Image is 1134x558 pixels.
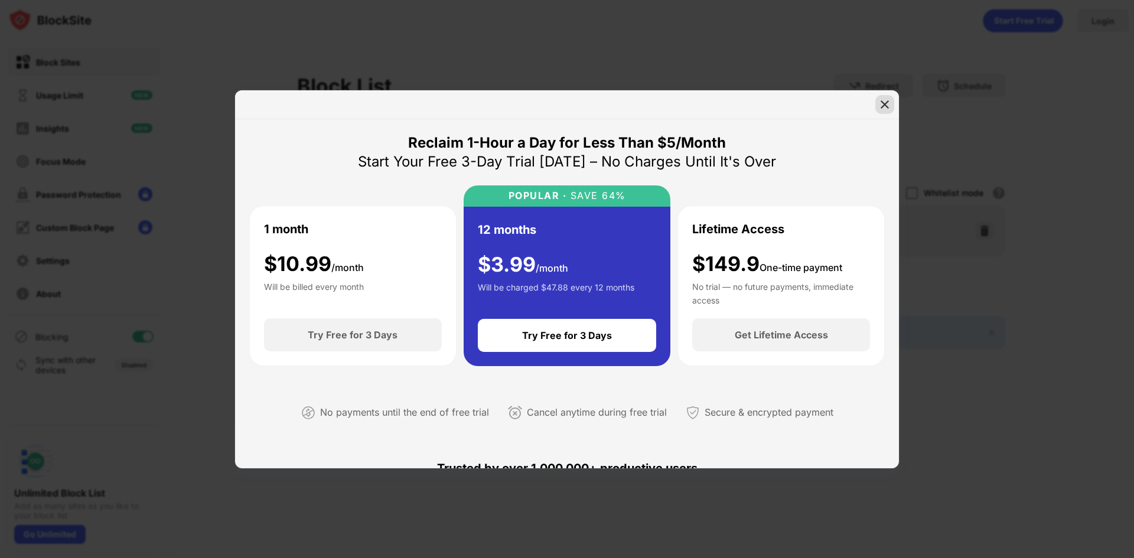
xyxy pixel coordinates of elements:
img: cancel-anytime [508,406,522,420]
div: Will be charged $47.88 every 12 months [478,281,634,305]
div: Will be billed every month [264,280,364,304]
img: not-paying [301,406,315,420]
span: /month [536,262,568,274]
div: SAVE 64% [566,190,626,201]
div: Reclaim 1-Hour a Day for Less Than $5/Month [408,133,726,152]
div: Try Free for 3 Days [522,329,612,341]
div: 12 months [478,221,536,239]
div: Secure & encrypted payment [705,404,833,421]
div: Try Free for 3 Days [308,329,397,341]
div: Trusted by over 1,000,000+ productive users [249,440,885,497]
div: $ 10.99 [264,252,364,276]
div: 1 month [264,220,308,238]
div: Lifetime Access [692,220,784,238]
span: /month [331,262,364,273]
div: No trial — no future payments, immediate access [692,280,870,304]
div: Cancel anytime during free trial [527,404,667,421]
div: $ 3.99 [478,253,568,277]
div: $149.9 [692,252,842,276]
div: Get Lifetime Access [735,329,828,341]
span: One-time payment [760,262,842,273]
div: Start Your Free 3-Day Trial [DATE] – No Charges Until It's Over [358,152,776,171]
img: secured-payment [686,406,700,420]
div: No payments until the end of free trial [320,404,489,421]
div: POPULAR · [509,190,567,201]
